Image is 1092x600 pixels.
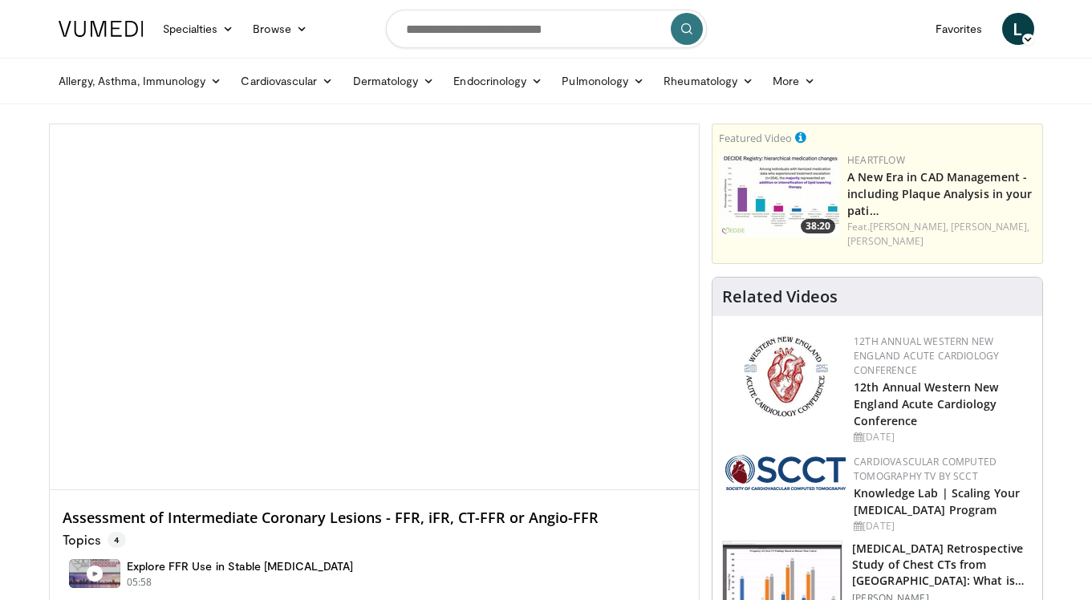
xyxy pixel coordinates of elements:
input: Search topics, interventions [386,10,707,48]
a: More [763,65,825,97]
img: VuMedi Logo [59,21,144,37]
a: Specialties [153,13,244,45]
a: [PERSON_NAME], [951,220,1029,233]
a: Cardiovascular Computed Tomography TV by SCCT [854,455,997,483]
h3: [MEDICAL_DATA] Retrospective Study of Chest CTs from [GEOGRAPHIC_DATA]: What is the Re… [852,541,1033,589]
p: Topics [63,532,126,548]
a: Browse [243,13,317,45]
p: 05:58 [127,575,152,590]
img: 738d0e2d-290f-4d89-8861-908fb8b721dc.150x105_q85_crop-smart_upscale.jpg [719,153,839,237]
video-js: Video Player [50,124,700,490]
a: Knowledge Lab | Scaling Your [MEDICAL_DATA] Program [854,485,1020,517]
a: 38:20 [719,153,839,237]
a: [PERSON_NAME], [870,220,948,233]
h4: Related Videos [722,287,838,306]
a: Heartflow [847,153,905,167]
a: Allergy, Asthma, Immunology [49,65,232,97]
div: Feat. [847,220,1036,249]
a: Favorites [926,13,993,45]
a: A New Era in CAD Management - including Plaque Analysis in your pati… [847,169,1032,218]
a: 12th Annual Western New England Acute Cardiology Conference [854,379,998,428]
small: Featured Video [719,131,792,145]
a: Endocrinology [444,65,552,97]
a: [PERSON_NAME] [847,234,924,248]
div: [DATE] [854,519,1029,533]
span: 38:20 [801,219,835,233]
h4: Assessment of Intermediate Coronary Lesions - FFR, iFR, CT-FFR or Angio-FFR [63,509,687,527]
div: [DATE] [854,430,1029,444]
a: 12th Annual Western New England Acute Cardiology Conference [854,334,999,377]
img: 51a70120-4f25-49cc-93a4-67582377e75f.png.150x105_q85_autocrop_double_scale_upscale_version-0.2.png [725,455,846,490]
a: Rheumatology [654,65,763,97]
a: Dermatology [343,65,445,97]
a: L [1002,13,1034,45]
a: Pulmonology [552,65,654,97]
span: 4 [108,532,126,548]
h4: Explore FFR Use in Stable [MEDICAL_DATA] [127,559,354,574]
a: Cardiovascular [231,65,343,97]
img: 0954f259-7907-4053-a817-32a96463ecc8.png.150x105_q85_autocrop_double_scale_upscale_version-0.2.png [741,334,830,419]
